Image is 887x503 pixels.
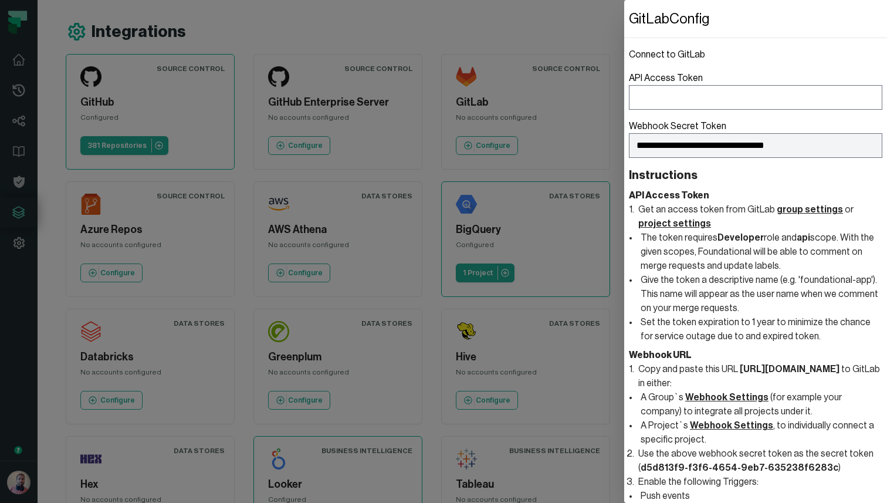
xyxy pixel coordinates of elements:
text: [URL][DOMAIN_NAME] [740,364,839,374]
li: Use the above webhook secret token as the secret token ( ) [636,447,882,475]
li: Push events [638,489,882,503]
li: Get an access token from GitLab or [636,202,882,343]
label: Webhook Secret Token [629,119,882,158]
li: Give the token a descriptive name (e.g. 'foundational-app'). This name will appear as the user na... [638,273,882,315]
li: A Group`s (for example your company) to integrate all projects under it. [638,390,882,418]
a: Webhook Settings [685,393,768,402]
label: API Access Token [629,71,882,110]
li: The token requires role and scope. With the given scopes, Foundational will be able to comment on... [638,231,882,273]
header: Instructions [629,167,882,184]
a: project settings [638,219,711,228]
header: API Access Token [629,188,882,202]
li: Set the token expiration to 1 year to minimize the chance for service outage due to and expired t... [638,315,882,343]
text: Developer [717,233,764,242]
a: Webhook Settings [690,421,773,430]
input: Webhook Secret Token [629,133,882,158]
text: api [797,233,810,242]
h1: Connect to GitLab [629,48,882,62]
li: Copy and paste this URL to GitLab in either: [636,362,882,447]
a: group settings [777,205,843,214]
text: d5d813f9-f3f6-4654-9eb7-635238f6283c [641,463,838,472]
header: Webhook URL [629,348,882,362]
li: A Project`s , to individually connect a specific project. [638,418,882,447]
input: API Access Token [629,85,882,110]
